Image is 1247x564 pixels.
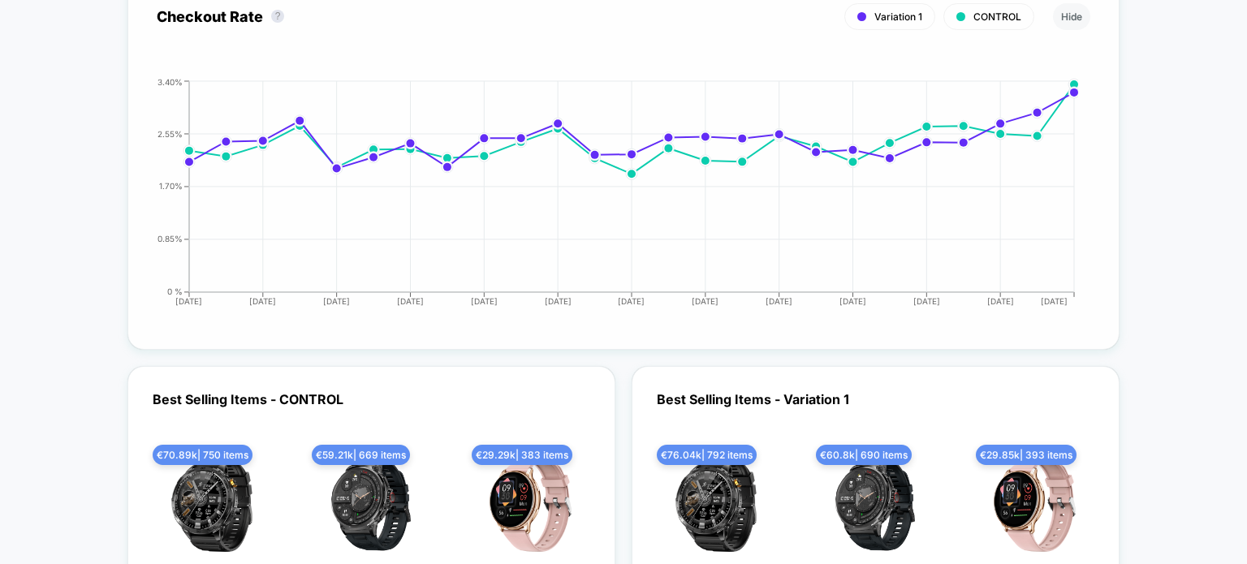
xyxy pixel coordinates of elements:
[839,296,866,306] tspan: [DATE]
[159,182,183,192] tspan: 1.70%
[986,456,1084,553] img: produt
[312,445,410,465] span: € 59.21k | 669 items
[140,77,1074,321] div: CHECKOUT_RATE
[826,456,924,553] img: produt
[157,129,183,139] tspan: 2.55%
[976,445,1077,465] span: € 29.85k | 393 items
[545,296,572,306] tspan: [DATE]
[667,456,765,553] img: produt
[472,445,572,465] span: € 29.29k | 383 items
[913,296,940,306] tspan: [DATE]
[163,456,261,553] img: produt
[619,296,645,306] tspan: [DATE]
[816,445,912,465] span: € 60.8k | 690 items
[271,10,284,23] button: ?
[766,296,792,306] tspan: [DATE]
[397,296,424,306] tspan: [DATE]
[657,445,757,465] span: € 76.04k | 792 items
[471,296,498,306] tspan: [DATE]
[973,11,1021,23] span: CONTROL
[482,456,580,553] img: produt
[153,445,252,465] span: € 70.89k | 750 items
[323,296,350,306] tspan: [DATE]
[249,296,276,306] tspan: [DATE]
[322,456,420,553] img: produt
[157,235,183,244] tspan: 0.85%
[692,296,718,306] tspan: [DATE]
[157,77,183,87] tspan: 3.40%
[874,11,922,23] span: Variation 1
[1042,296,1068,306] tspan: [DATE]
[1053,3,1090,30] button: Hide
[175,296,202,306] tspan: [DATE]
[987,296,1014,306] tspan: [DATE]
[167,287,183,297] tspan: 0 %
